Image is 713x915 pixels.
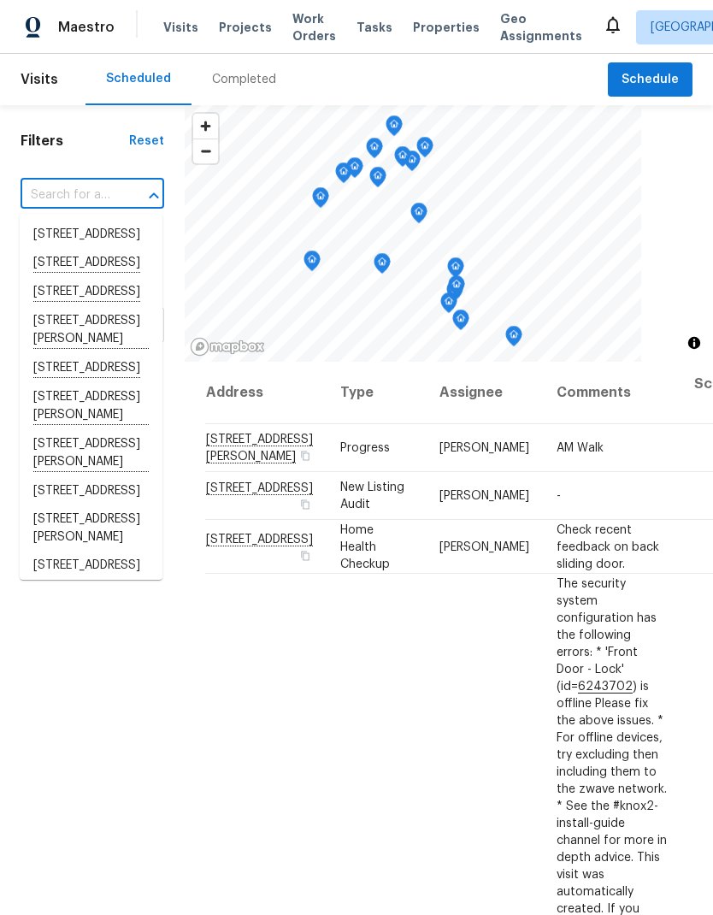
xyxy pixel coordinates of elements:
[20,221,162,249] li: [STREET_ADDRESS]
[439,442,529,454] span: [PERSON_NAME]
[413,19,480,36] span: Properties
[129,133,164,150] div: Reset
[163,19,198,36] span: Visits
[366,138,383,164] div: Map marker
[439,490,529,502] span: [PERSON_NAME]
[374,253,391,280] div: Map marker
[608,62,692,97] button: Schedule
[292,10,336,44] span: Work Orders
[298,547,313,563] button: Copy Address
[106,70,171,87] div: Scheduled
[557,523,659,570] span: Check recent feedback on back sliding door.
[298,448,313,463] button: Copy Address
[20,552,162,580] li: [STREET_ADDRESS]
[303,251,321,277] div: Map marker
[369,167,386,193] div: Map marker
[557,490,561,502] span: -
[312,187,329,214] div: Map marker
[446,280,463,307] div: Map marker
[185,105,641,362] canvas: Map
[505,326,522,352] div: Map marker
[346,157,363,184] div: Map marker
[356,21,392,33] span: Tasks
[684,333,704,353] button: Toggle attribution
[219,19,272,36] span: Projects
[327,362,426,424] th: Type
[439,540,529,552] span: [PERSON_NAME]
[21,61,58,98] span: Visits
[193,139,218,163] button: Zoom out
[58,19,115,36] span: Maestro
[557,442,604,454] span: AM Walk
[21,182,116,209] input: Search for an address...
[410,203,427,229] div: Map marker
[20,505,162,552] li: [STREET_ADDRESS][PERSON_NAME]
[340,481,404,511] span: New Listing Audit
[193,114,218,139] button: Zoom in
[622,69,679,91] span: Schedule
[440,292,457,319] div: Map marker
[340,523,390,570] span: Home Health Checkup
[447,257,464,284] div: Map marker
[335,162,352,189] div: Map marker
[20,477,162,505] li: [STREET_ADDRESS]
[689,334,699,352] span: Toggle attribution
[452,310,469,336] div: Map marker
[298,497,313,512] button: Copy Address
[340,442,390,454] span: Progress
[212,71,276,88] div: Completed
[448,275,465,302] div: Map marker
[205,362,327,424] th: Address
[386,115,403,142] div: Map marker
[394,146,411,173] div: Map marker
[142,184,166,208] button: Close
[416,137,433,163] div: Map marker
[426,362,543,424] th: Assignee
[190,337,265,357] a: Mapbox homepage
[543,362,681,424] th: Comments
[500,10,582,44] span: Geo Assignments
[21,133,129,150] h1: Filters
[404,151,421,177] div: Map marker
